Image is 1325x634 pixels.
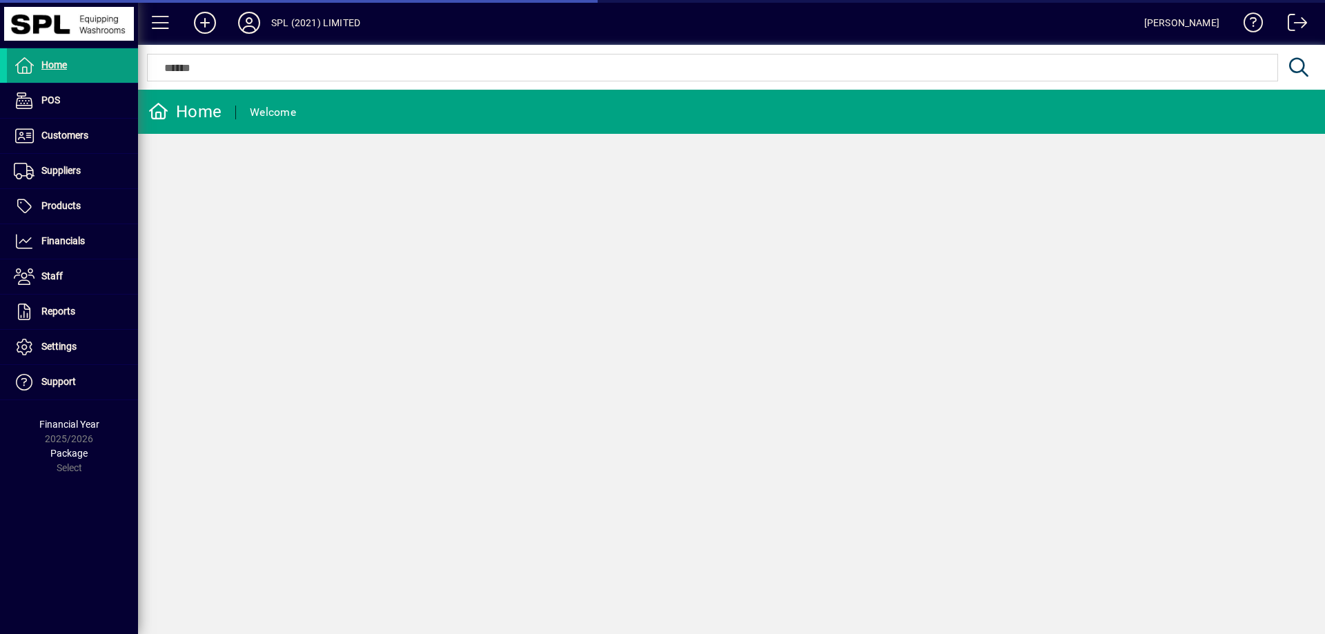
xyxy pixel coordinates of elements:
a: Support [7,365,138,399]
span: Home [41,59,67,70]
div: Home [148,101,222,123]
a: Staff [7,259,138,294]
button: Add [183,10,227,35]
a: Settings [7,330,138,364]
a: Customers [7,119,138,153]
span: Support [41,376,76,387]
span: Settings [41,341,77,352]
a: Suppliers [7,154,138,188]
span: Reports [41,306,75,317]
span: POS [41,95,60,106]
div: [PERSON_NAME] [1144,12,1219,34]
span: Financial Year [39,419,99,430]
a: Knowledge Base [1233,3,1264,48]
span: Staff [41,270,63,281]
a: Reports [7,295,138,329]
a: Products [7,189,138,224]
span: Suppliers [41,165,81,176]
a: Financials [7,224,138,259]
span: Products [41,200,81,211]
a: Logout [1277,3,1308,48]
div: SPL (2021) LIMITED [271,12,360,34]
span: Customers [41,130,88,141]
span: Package [50,448,88,459]
a: POS [7,83,138,118]
button: Profile [227,10,271,35]
div: Welcome [250,101,296,123]
span: Financials [41,235,85,246]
